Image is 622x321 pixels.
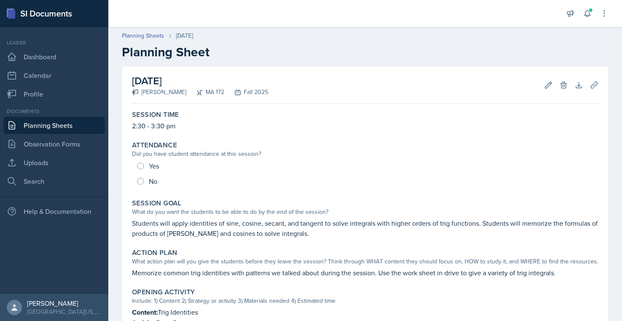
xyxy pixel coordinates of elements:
[3,86,105,102] a: Profile
[3,154,105,171] a: Uploads
[132,257,598,266] div: What action plan will you give the students before they leave the session? Think through WHAT con...
[132,88,186,97] div: [PERSON_NAME]
[132,199,182,208] label: Session Goal
[176,31,193,40] div: [DATE]
[132,149,598,158] div: Did you have student attendance at this session?
[132,218,598,238] p: Students will apply identities of sine, cosine, secant, and tangent to solve integrals with highe...
[27,307,102,316] div: [GEOGRAPHIC_DATA][US_STATE] in [GEOGRAPHIC_DATA]
[132,307,158,317] strong: Content:
[186,88,224,97] div: MA 172
[132,288,195,296] label: Opening Activity
[3,67,105,84] a: Calendar
[132,73,268,89] h2: [DATE]
[3,203,105,220] div: Help & Documentation
[27,299,102,307] div: [PERSON_NAME]
[3,108,105,115] div: Documents
[132,111,179,119] label: Session Time
[132,307,598,318] p: Trig Identities
[132,121,598,131] p: 2:30 - 3:30 pm
[132,249,177,257] label: Action Plan
[3,173,105,190] a: Search
[132,296,598,305] div: Include: 1) Content 2) Strategy or activity 3) Materials needed 4) Estimated time
[132,268,598,278] p: Memorize common trig identities with patterns we talked about during the session. Use the work sh...
[3,39,105,47] div: Leader
[132,208,598,216] div: What do you want the students to be able to do by the end of the session?
[224,88,268,97] div: Fall 2025
[3,48,105,65] a: Dashboard
[132,141,177,149] label: Attendance
[3,136,105,152] a: Observation Forms
[122,31,164,40] a: Planning Sheets
[3,117,105,134] a: Planning Sheets
[122,44,608,60] h2: Planning Sheet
